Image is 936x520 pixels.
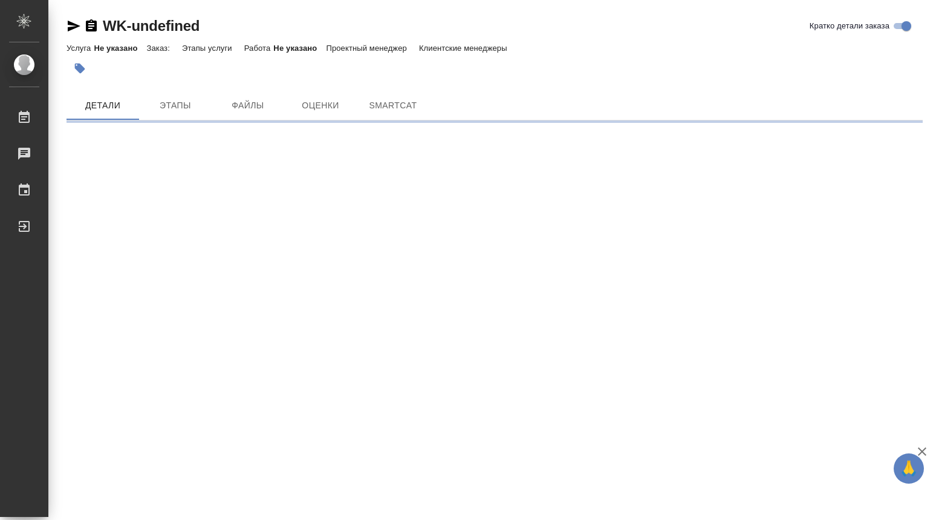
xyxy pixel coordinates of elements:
[899,456,919,481] span: 🙏
[291,98,349,113] span: Оценки
[74,98,132,113] span: Детали
[364,98,422,113] span: SmartCat
[419,44,510,53] p: Клиентские менеджеры
[146,98,204,113] span: Этапы
[67,55,93,82] button: Добавить тэг
[103,18,200,34] a: WK-undefined
[67,19,81,33] button: Скопировать ссылку для ЯМессенджера
[894,453,924,484] button: 🙏
[94,44,146,53] p: Не указано
[84,19,99,33] button: Скопировать ссылку
[810,20,889,32] span: Кратко детали заказа
[326,44,409,53] p: Проектный менеджер
[219,98,277,113] span: Файлы
[273,44,326,53] p: Не указано
[146,44,172,53] p: Заказ:
[182,44,235,53] p: Этапы услуги
[67,44,94,53] p: Услуга
[244,44,274,53] p: Работа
